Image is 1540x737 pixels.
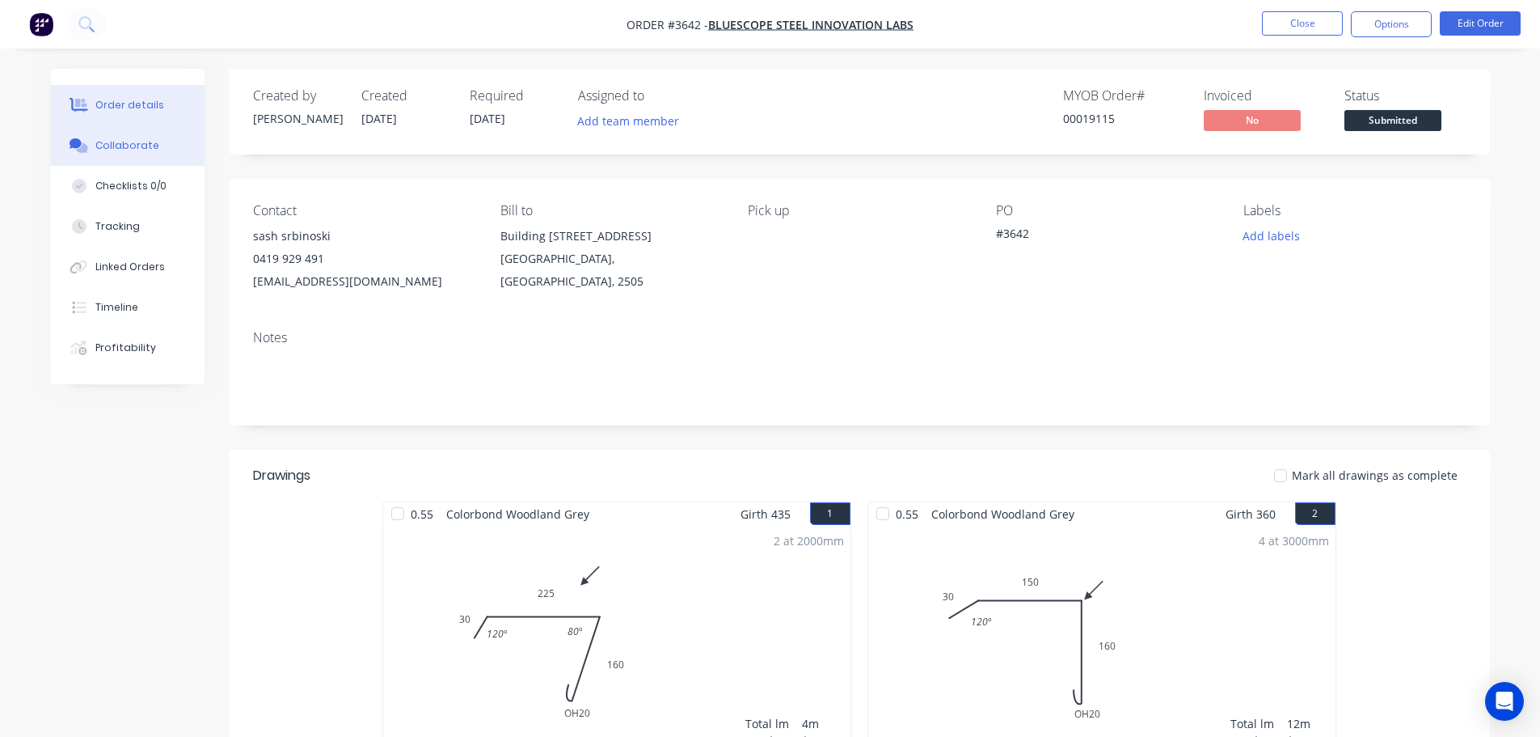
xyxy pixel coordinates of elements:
span: Mark all drawings as complete [1292,467,1458,484]
div: 12m [1287,715,1329,732]
div: 4 at 3000mm [1259,532,1329,549]
button: 1 [810,502,850,525]
button: Add team member [578,110,688,132]
div: [PERSON_NAME] [253,110,342,127]
div: Profitability [95,341,156,355]
div: 00019115 [1063,110,1184,127]
div: Order details [95,98,164,112]
div: Created by [253,88,342,104]
div: [GEOGRAPHIC_DATA], [GEOGRAPHIC_DATA], 2505 [500,248,722,293]
button: Add labels [1234,225,1309,247]
div: Checklists 0/0 [95,179,167,193]
div: Bill to [500,203,722,218]
div: #3642 [996,225,1198,248]
button: Tracking [51,206,205,247]
button: Options [1351,11,1432,37]
div: Total lm [745,715,789,732]
button: Order details [51,85,205,125]
div: sash srbinoski0419 929 491[EMAIL_ADDRESS][DOMAIN_NAME] [253,225,475,293]
div: Tracking [95,219,140,234]
span: Girth 435 [740,502,791,526]
div: Collaborate [95,138,159,153]
div: Status [1344,88,1466,104]
span: [DATE] [361,111,397,126]
div: Timeline [95,300,138,315]
div: Notes [253,330,1466,345]
div: PO [996,203,1217,218]
button: Close [1262,11,1343,36]
div: Contact [253,203,475,218]
div: 2 at 2000mm [774,532,844,549]
div: Building [STREET_ADDRESS] [500,225,722,248]
button: Edit Order [1440,11,1521,36]
div: 4m [802,715,844,732]
span: Girth 360 [1226,502,1276,526]
span: Colorbond Woodland Grey [925,502,1081,526]
div: [EMAIL_ADDRESS][DOMAIN_NAME] [253,270,475,293]
span: Submitted [1344,110,1441,130]
span: 0.55 [404,502,440,526]
div: Invoiced [1204,88,1325,104]
div: sash srbinoski [253,225,475,248]
button: Add team member [568,110,687,132]
span: [DATE] [470,111,505,126]
span: Colorbond Woodland Grey [440,502,596,526]
span: Order #3642 - [627,17,708,32]
button: Linked Orders [51,247,205,287]
div: 0419 929 491 [253,248,475,270]
div: Created [361,88,450,104]
button: Profitability [51,328,205,368]
img: Factory [29,12,53,36]
span: 0.55 [889,502,925,526]
div: Building [STREET_ADDRESS][GEOGRAPHIC_DATA], [GEOGRAPHIC_DATA], 2505 [500,225,722,293]
div: MYOB Order # [1063,88,1184,104]
button: Timeline [51,287,205,328]
a: BLUESCOPE STEEL INNOVATION LABS [708,17,913,32]
button: 2 [1295,502,1335,525]
div: Total lm [1230,715,1274,732]
div: Assigned to [578,88,740,104]
div: Labels [1243,203,1465,218]
div: Pick up [748,203,969,218]
div: Open Intercom Messenger [1485,682,1524,721]
button: Submitted [1344,110,1441,134]
div: Linked Orders [95,260,165,274]
button: Checklists 0/0 [51,166,205,206]
div: Drawings [253,466,310,485]
span: No [1204,110,1301,130]
button: Collaborate [51,125,205,166]
div: Required [470,88,559,104]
